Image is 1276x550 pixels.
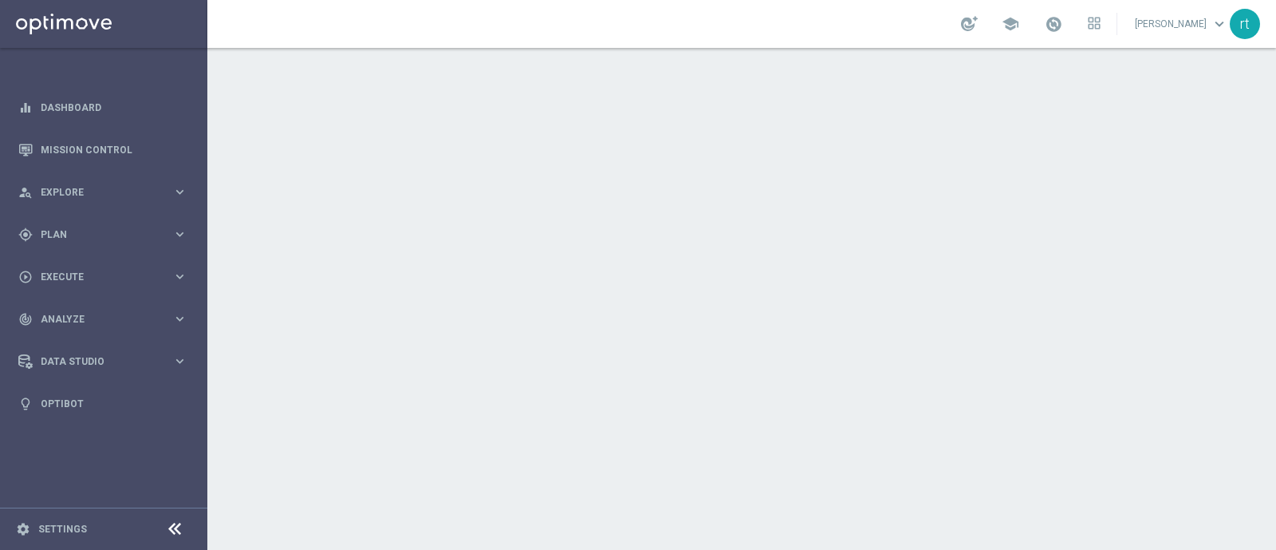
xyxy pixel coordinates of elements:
div: Dashboard [18,86,187,129]
button: person_search Explore keyboard_arrow_right [18,186,188,199]
span: school [1002,15,1019,33]
a: Dashboard [41,86,187,129]
a: Settings [38,524,87,534]
span: Data Studio [41,357,172,366]
div: Plan [18,228,172,242]
button: Mission Control [18,144,188,156]
a: Optibot [41,382,187,425]
i: lightbulb [18,397,33,411]
i: play_circle_outline [18,270,33,284]
div: rt [1230,9,1260,39]
i: keyboard_arrow_right [172,354,187,369]
div: Execute [18,270,172,284]
i: gps_fixed [18,228,33,242]
div: Mission Control [18,129,187,171]
button: track_changes Analyze keyboard_arrow_right [18,313,188,326]
div: Optibot [18,382,187,425]
i: settings [16,522,30,536]
i: person_search [18,185,33,200]
button: equalizer Dashboard [18,101,188,114]
button: gps_fixed Plan keyboard_arrow_right [18,228,188,241]
div: Data Studio [18,354,172,369]
button: lightbulb Optibot [18,398,188,410]
i: equalizer [18,101,33,115]
button: play_circle_outline Execute keyboard_arrow_right [18,271,188,283]
i: keyboard_arrow_right [172,269,187,284]
i: keyboard_arrow_right [172,227,187,242]
i: keyboard_arrow_right [172,184,187,200]
i: track_changes [18,312,33,326]
button: Data Studio keyboard_arrow_right [18,355,188,368]
i: keyboard_arrow_right [172,311,187,326]
span: Execute [41,272,172,282]
span: Explore [41,188,172,197]
div: Analyze [18,312,172,326]
span: Analyze [41,315,172,324]
a: [PERSON_NAME]keyboard_arrow_down [1133,12,1230,36]
span: keyboard_arrow_down [1211,15,1228,33]
div: Explore [18,185,172,200]
span: Plan [41,230,172,239]
a: Mission Control [41,129,187,171]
